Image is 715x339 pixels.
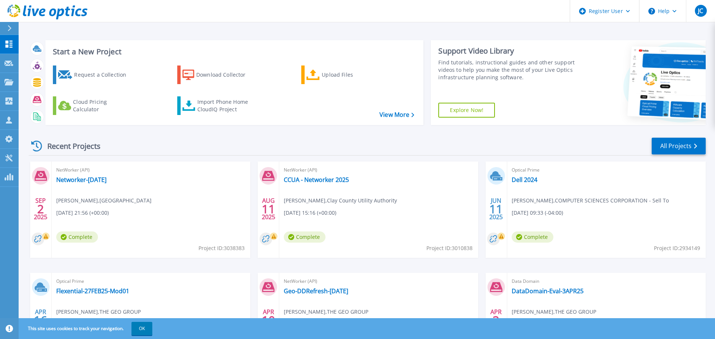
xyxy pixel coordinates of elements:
[56,176,107,183] a: Networker-[DATE]
[512,176,537,183] a: Dell 2024
[261,195,276,223] div: AUG 2025
[197,98,255,113] div: Import Phone Home CloudIQ Project
[74,67,134,82] div: Request a Collection
[29,137,111,155] div: Recent Projects
[512,287,584,295] a: DataDomain-Eval-3APR25
[56,196,152,205] span: [PERSON_NAME] , [GEOGRAPHIC_DATA]
[284,209,336,217] span: [DATE] 15:16 (+00:00)
[489,195,503,223] div: JUN 2025
[177,65,260,84] a: Download Collector
[56,231,98,243] span: Complete
[56,277,246,285] span: Optical Prime
[34,195,48,223] div: SEP 2025
[322,67,381,82] div: Upload Files
[438,103,495,118] a: Explore Now!
[512,166,701,174] span: Optical Prime
[37,206,44,212] span: 2
[284,231,325,243] span: Complete
[34,317,47,323] span: 16
[512,196,669,205] span: [PERSON_NAME] , COMPUTER SCIENCES CORPORATION - Sell To
[53,48,414,56] h3: Start a New Project
[512,277,701,285] span: Data Domain
[512,209,563,217] span: [DATE] 09:33 (-04:00)
[493,317,499,323] span: 3
[379,111,414,118] a: View More
[56,287,129,295] a: Flexential-27FEB25-Mod01
[196,67,256,82] div: Download Collector
[261,307,276,334] div: APR 2025
[438,59,578,81] div: Find tutorials, instructional guides and other support videos to help you make the most of your L...
[284,287,348,295] a: Geo-DDRefresh-[DATE]
[652,138,706,154] a: All Projects
[56,209,109,217] span: [DATE] 21:56 (+00:00)
[654,244,700,252] span: Project ID: 2934149
[512,231,553,243] span: Complete
[301,65,384,84] a: Upload Files
[698,8,703,14] span: JC
[284,176,349,183] a: CCUA - Networker 2025
[262,317,275,323] span: 10
[262,206,275,212] span: 11
[489,206,503,212] span: 11
[284,166,473,174] span: NetWorker (API)
[438,46,578,56] div: Support Video Library
[56,308,141,316] span: [PERSON_NAME] , THE GEO GROUP
[284,308,368,316] span: [PERSON_NAME] , THE GEO GROUP
[198,244,245,252] span: Project ID: 3038383
[53,65,136,84] a: Request a Collection
[34,307,48,334] div: APR 2025
[426,244,473,252] span: Project ID: 3010838
[56,166,246,174] span: NetWorker (API)
[73,98,133,113] div: Cloud Pricing Calculator
[284,196,397,205] span: [PERSON_NAME] , Clay County Utility Authority
[284,277,473,285] span: NetWorker (API)
[489,307,503,334] div: APR 2025
[131,322,152,335] button: OK
[512,308,596,316] span: [PERSON_NAME] , THE GEO GROUP
[20,322,152,335] span: This site uses cookies to track your navigation.
[53,96,136,115] a: Cloud Pricing Calculator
